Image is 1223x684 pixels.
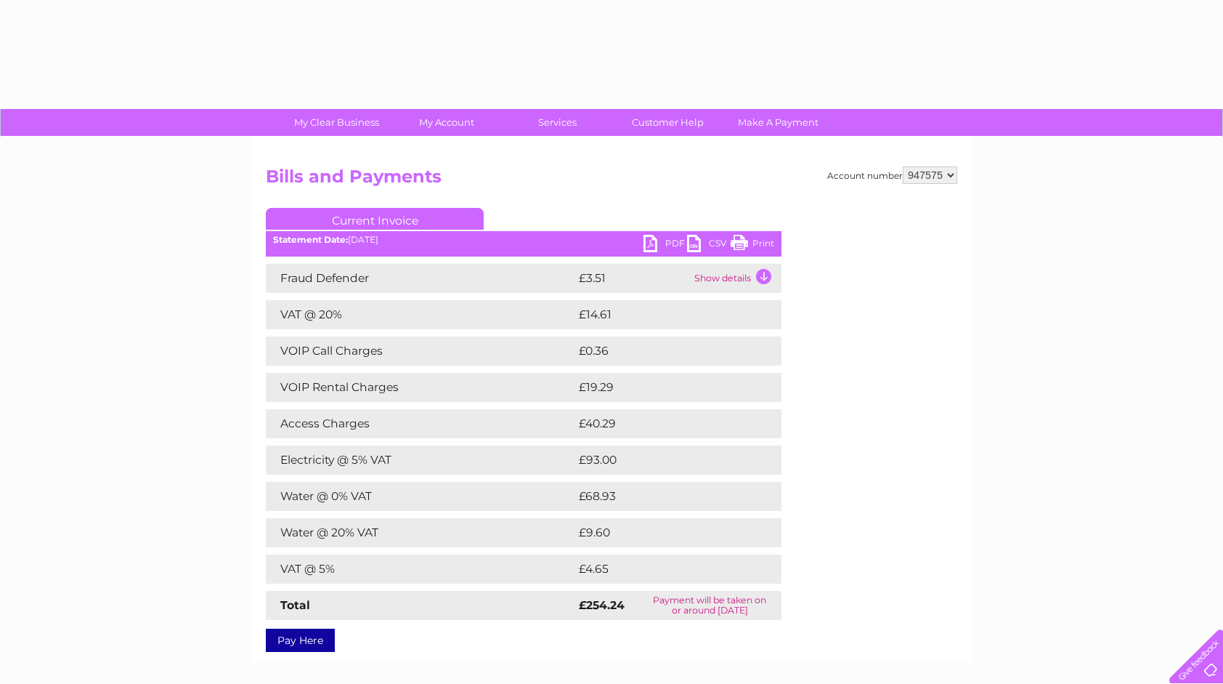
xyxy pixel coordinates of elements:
[731,235,774,256] a: Print
[387,109,507,136] a: My Account
[497,109,617,136] a: Services
[277,109,397,136] a: My Clear Business
[575,518,749,547] td: £9.60
[638,591,781,620] td: Payment will be taken on or around [DATE]
[266,555,575,584] td: VAT @ 5%
[575,300,749,329] td: £14.61
[266,300,575,329] td: VAT @ 20%
[266,629,335,652] a: Pay Here
[266,235,781,245] div: [DATE]
[273,234,348,245] b: Statement Date:
[643,235,687,256] a: PDF
[266,446,575,475] td: Electricity @ 5% VAT
[575,337,747,366] td: £0.36
[575,482,752,511] td: £68.93
[280,598,310,612] strong: Total
[575,555,747,584] td: £4.65
[266,166,957,194] h2: Bills and Payments
[266,518,575,547] td: Water @ 20% VAT
[575,446,753,475] td: £93.00
[266,409,575,438] td: Access Charges
[608,109,728,136] a: Customer Help
[266,208,484,230] a: Current Invoice
[266,264,575,293] td: Fraud Defender
[687,235,731,256] a: CSV
[691,264,781,293] td: Show details
[266,482,575,511] td: Water @ 0% VAT
[718,109,838,136] a: Make A Payment
[575,409,752,438] td: £40.29
[575,373,751,402] td: £19.29
[575,264,691,293] td: £3.51
[266,373,575,402] td: VOIP Rental Charges
[827,166,957,184] div: Account number
[266,337,575,366] td: VOIP Call Charges
[579,598,625,612] strong: £254.24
